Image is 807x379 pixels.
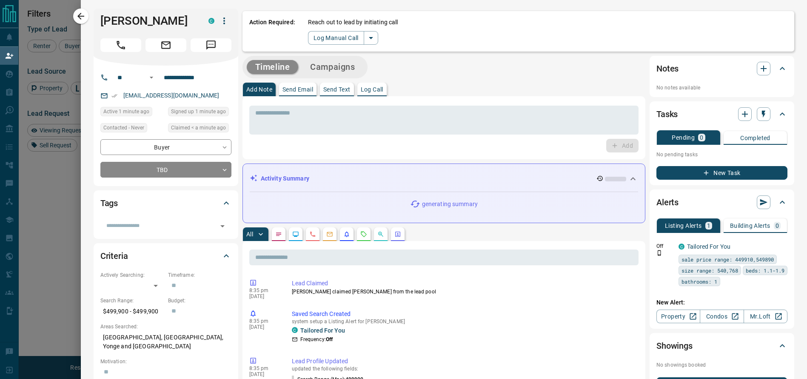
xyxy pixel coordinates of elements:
svg: Email Verified [111,93,117,99]
a: Mr.Loft [744,310,787,323]
div: Alerts [656,192,787,212]
p: No notes available [656,84,787,92]
button: Open [217,220,228,232]
svg: Listing Alerts [343,231,350,238]
p: Completed [740,135,770,141]
p: All [246,231,253,237]
div: Sat Sep 13 2025 [100,107,164,119]
button: Log Manual Call [308,31,364,45]
span: Active 1 minute ago [103,107,149,116]
p: Lead Claimed [292,279,635,288]
p: Budget: [168,297,231,304]
span: Email [145,38,186,52]
p: updated the following fields: [292,366,635,372]
div: condos.ca [208,18,214,24]
button: Open [146,72,157,83]
p: 0 [700,135,703,141]
p: 8:35 pm [249,287,279,293]
h2: Alerts [656,195,679,209]
p: Pending [672,135,695,141]
p: Lead Profile Updated [292,357,635,366]
svg: Agent Actions [394,231,401,238]
div: Sat Sep 13 2025 [168,107,231,119]
svg: Opportunities [377,231,384,238]
p: Motivation: [100,358,231,365]
span: Call [100,38,141,52]
p: Actively Searching: [100,271,164,279]
p: Add Note [246,86,272,92]
h1: [PERSON_NAME] [100,14,196,28]
p: Send Email [282,86,313,92]
p: Off [656,242,673,250]
a: Property [656,310,700,323]
p: New Alert: [656,298,787,307]
div: condos.ca [679,244,684,250]
p: Listing Alerts [665,223,702,229]
a: Tailored For You [687,243,730,250]
button: New Task [656,166,787,180]
button: Timeline [247,60,299,74]
p: 0 [776,223,779,229]
span: Message [191,38,231,52]
p: Send Text [323,86,351,92]
div: split button [308,31,378,45]
p: 1 [707,223,710,229]
button: Campaigns [302,60,363,74]
span: bathrooms: 1 [682,277,717,286]
h2: Tags [100,196,118,210]
div: condos.ca [292,327,298,333]
strong: Off [326,336,333,342]
span: Claimed < a minute ago [171,123,226,132]
a: Tailored For You [300,327,345,334]
svg: Push Notification Only [656,250,662,256]
p: Saved Search Created [292,310,635,319]
h2: Tasks [656,107,678,121]
p: Timeframe: [168,271,231,279]
p: $499,900 - $499,900 [100,304,164,319]
div: Criteria [100,246,231,266]
div: Tags [100,193,231,213]
p: Activity Summary [261,174,309,183]
div: Tasks [656,104,787,124]
span: Contacted - Never [103,123,144,132]
p: [PERSON_NAME] claimed [PERSON_NAME] from the lead pool [292,288,635,296]
h2: Notes [656,62,679,75]
p: Areas Searched: [100,323,231,330]
div: Activity Summary [250,171,638,187]
h2: Showings [656,339,693,353]
div: Notes [656,58,787,79]
p: generating summary [422,200,478,209]
div: Buyer [100,139,231,155]
span: size range: 540,768 [682,266,738,275]
div: Showings [656,336,787,356]
p: Building Alerts [730,223,770,229]
a: [EMAIL_ADDRESS][DOMAIN_NAME] [123,92,220,99]
span: sale price range: 449910,549890 [682,255,774,264]
h2: Criteria [100,249,128,263]
p: [GEOGRAPHIC_DATA], [GEOGRAPHIC_DATA], Yonge and [GEOGRAPHIC_DATA] [100,330,231,353]
p: Search Range: [100,297,164,304]
p: Frequency: [300,336,333,343]
svg: Lead Browsing Activity [292,231,299,238]
span: Signed up 1 minute ago [171,107,226,116]
p: [DATE] [249,293,279,299]
p: 8:35 pm [249,365,279,371]
p: No showings booked [656,361,787,369]
p: [DATE] [249,324,279,330]
p: Log Call [361,86,383,92]
p: 8:35 pm [249,318,279,324]
p: No pending tasks [656,148,787,161]
span: beds: 1.1-1.9 [746,266,784,275]
svg: Notes [275,231,282,238]
p: [DATE] [249,371,279,377]
p: Reach out to lead by initiating call [308,18,398,27]
p: system setup a Listing Alert for [PERSON_NAME] [292,319,635,324]
a: Condos [700,310,744,323]
div: Sat Sep 13 2025 [168,123,231,135]
div: TBD [100,162,231,178]
svg: Calls [309,231,316,238]
svg: Emails [326,231,333,238]
svg: Requests [360,231,367,238]
p: Action Required: [249,18,295,45]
